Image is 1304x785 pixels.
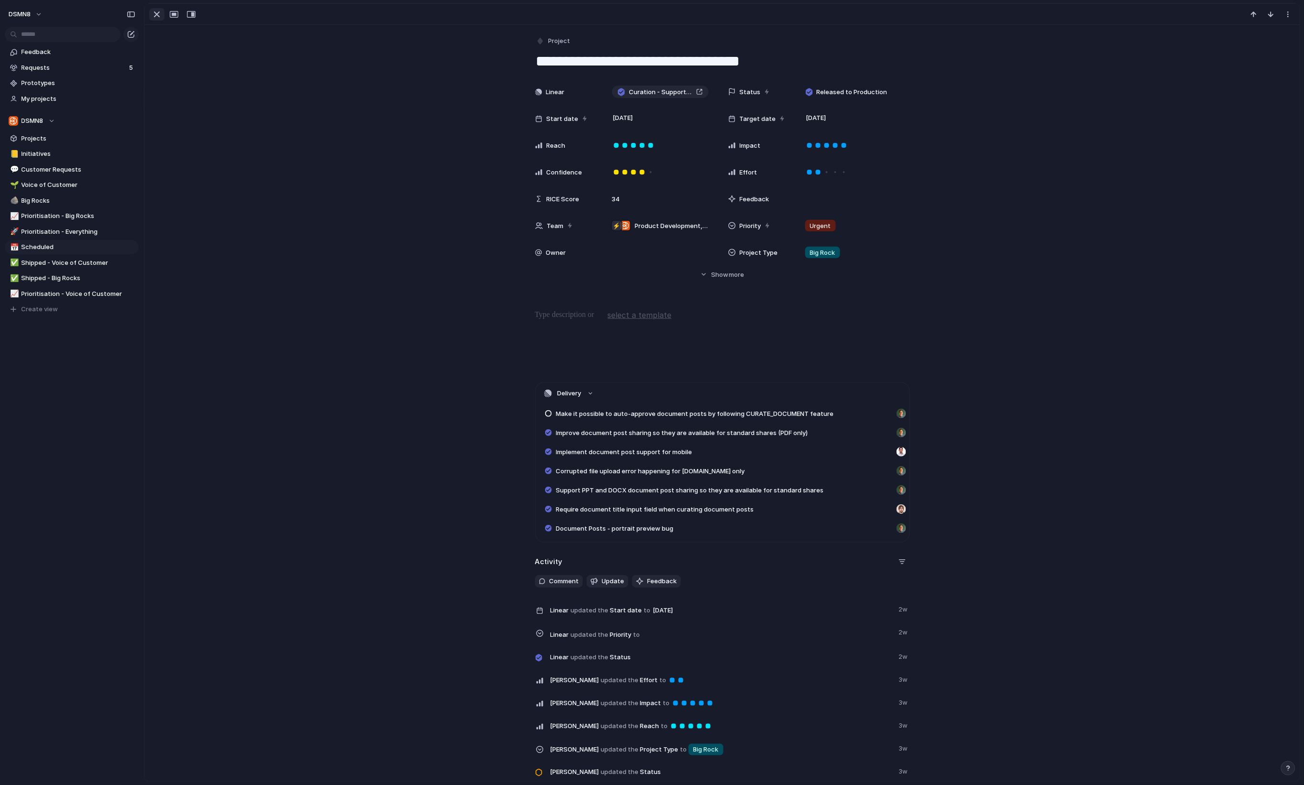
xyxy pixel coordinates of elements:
[693,745,719,754] span: Big Rock
[22,63,126,73] span: Requests
[601,767,638,777] span: updated the
[22,289,135,299] span: Prioritisation - Voice of Customer
[4,7,47,22] button: DSMN8
[651,605,676,616] span: [DATE]
[635,221,709,231] span: Product Development , DSMN8
[550,742,893,756] span: Project Type
[680,745,687,754] span: to
[5,45,139,59] a: Feedback
[9,258,18,268] button: ✅
[22,149,135,159] span: Initiatives
[539,404,906,423] a: Make it possible to auto-approve document posts by following CURATE_DOCUMENT feature
[22,134,135,143] span: Projects
[740,168,757,177] span: Effort
[5,61,139,75] a: Requests5
[22,78,135,88] span: Prototypes
[550,673,893,687] span: Effort
[899,650,910,662] span: 2w
[601,698,638,708] span: updated the
[546,248,566,258] span: Owner
[5,256,139,270] a: ✅Shipped - Voice of Customer
[9,289,18,299] button: 📈
[22,305,58,314] span: Create view
[22,273,135,283] span: Shipped - Big Rocks
[899,603,910,614] span: 2w
[546,87,565,97] span: Linear
[539,500,906,519] a: Require document title input field when curating document posts
[550,606,569,615] span: Linear
[22,227,135,237] span: Prioritisation - Everything
[5,163,139,177] a: 💬Customer Requests
[9,10,31,19] span: DSMN8
[740,114,776,124] span: Target date
[633,630,640,640] span: to
[816,87,887,97] span: Released to Production
[10,242,17,253] div: 📅
[10,288,17,299] div: 📈
[535,266,910,283] button: Showmore
[10,226,17,237] div: 🚀
[556,428,808,438] span: Improve document post sharing so they are available for standard shares (PDF only)
[547,114,579,124] span: Start date
[899,696,910,708] span: 3w
[536,404,910,542] div: Delivery
[587,575,628,588] button: Update
[9,227,18,237] button: 🚀
[548,36,570,46] span: Project
[10,149,17,160] div: 📒
[22,165,135,174] span: Customer Requests
[539,423,906,442] a: Improve document post sharing so they are available for standard shares (PDF only)
[556,524,674,534] span: Document Posts - portrait preview bug
[539,480,906,500] a: Support PPT and DOCX document post sharing so they are available for standard shares
[550,698,599,708] span: [PERSON_NAME]
[5,271,139,285] div: ✅Shipped - Big Rocks
[5,114,139,128] button: DSMN8
[550,719,893,732] span: Reach
[899,719,910,730] span: 3w
[899,626,910,637] span: 2w
[661,721,668,731] span: to
[608,309,672,321] span: select a template
[9,149,18,159] button: 📒
[556,409,834,419] span: Make it possible to auto-approve document posts by following CURATE_DOCUMENT feature
[556,505,754,514] span: Require document title input field when curating document posts
[663,698,669,708] span: to
[729,270,744,280] span: more
[899,765,910,776] span: 3w
[5,225,139,239] a: 🚀Prioritisation - Everything
[5,92,139,106] a: My projects
[550,603,893,617] span: Start date
[9,180,18,190] button: 🌱
[22,180,135,190] span: Voice of Customer
[606,308,673,322] button: select a template
[612,86,709,98] a: Curation - Support Document Posts
[22,116,44,126] span: DSMN8
[22,258,135,268] span: Shipped - Voice of Customer
[10,257,17,268] div: ✅
[10,195,17,206] div: 🪨
[550,630,569,640] span: Linear
[9,273,18,283] button: ✅
[5,287,139,301] a: 📈Prioritisation - Voice of Customer
[5,240,139,254] div: 📅Scheduled
[5,302,139,316] button: Create view
[899,673,910,685] span: 3w
[22,196,135,206] span: Big Rocks
[570,630,608,640] span: updated the
[22,94,135,104] span: My projects
[10,180,17,191] div: 🌱
[550,650,893,664] span: Status
[539,519,906,538] a: Document Posts - portrait preview bug
[659,676,666,685] span: to
[535,575,583,588] button: Comment
[9,196,18,206] button: 🪨
[601,676,638,685] span: updated the
[629,87,692,97] span: Curation - Support Document Posts
[556,486,824,495] span: Support PPT and DOCX document post sharing so they are available for standard shares
[5,194,139,208] a: 🪨Big Rocks
[644,606,650,615] span: to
